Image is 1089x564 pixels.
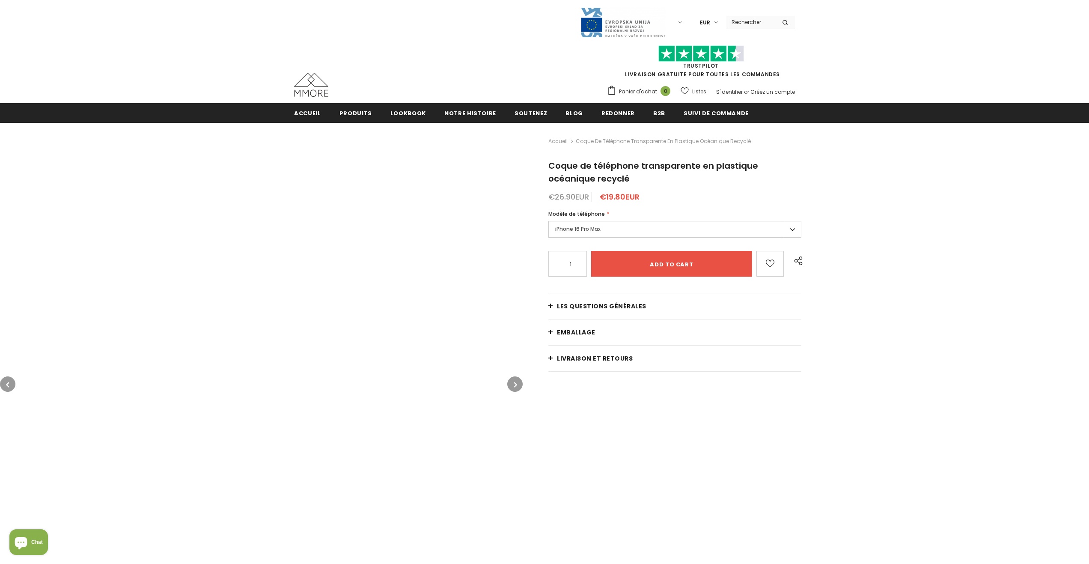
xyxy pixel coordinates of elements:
a: Redonner [601,103,635,122]
img: Faites confiance aux étoiles pilotes [658,45,744,62]
span: Coque de téléphone transparente en plastique océanique recyclé [576,136,751,146]
a: Listes [681,84,706,99]
span: B2B [653,109,665,117]
a: Créez un compte [750,88,795,95]
span: €26.90EUR [548,191,589,202]
span: Les questions générales [557,302,646,310]
span: Notre histoire [444,109,496,117]
a: Lookbook [390,103,426,122]
span: Blog [565,109,583,117]
span: or [744,88,749,95]
img: Cas MMORE [294,73,328,97]
span: Modèle de téléphone [548,210,605,218]
a: Produits [339,103,372,122]
span: Produits [339,109,372,117]
span: 0 [661,86,670,96]
span: Suivi de commande [684,109,749,117]
span: LIVRAISON GRATUITE POUR TOUTES LES COMMANDES [607,49,795,78]
a: S'identifier [716,88,743,95]
a: B2B [653,103,665,122]
span: Coque de téléphone transparente en plastique océanique recyclé [548,160,758,185]
a: Les questions générales [548,293,801,319]
img: Javni Razpis [580,7,666,38]
span: Listes [692,87,706,96]
span: EUR [700,18,710,27]
a: Accueil [294,103,321,122]
span: EMBALLAGE [557,328,595,337]
a: Panier d'achat 0 [607,85,675,98]
span: €19.80EUR [600,191,640,202]
a: soutenez [515,103,547,122]
a: Blog [565,103,583,122]
span: Panier d'achat [619,87,657,96]
a: Accueil [548,136,568,146]
span: Livraison et retours [557,354,633,363]
a: Livraison et retours [548,346,801,371]
span: Lookbook [390,109,426,117]
inbox-online-store-chat: Shopify online store chat [7,529,51,557]
span: Accueil [294,109,321,117]
span: soutenez [515,109,547,117]
a: TrustPilot [683,62,719,69]
a: Notre histoire [444,103,496,122]
span: Redonner [601,109,635,117]
a: Suivi de commande [684,103,749,122]
input: Search Site [726,16,776,28]
input: Add to cart [591,251,752,277]
a: Javni Razpis [580,18,666,26]
label: iPhone 16 Pro Max [548,221,801,238]
a: EMBALLAGE [548,319,801,345]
